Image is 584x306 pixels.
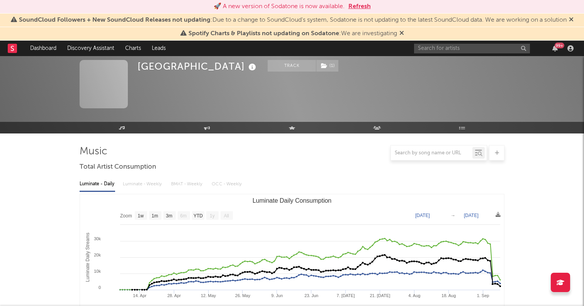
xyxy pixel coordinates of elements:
[253,197,332,204] text: Luminate Daily Consumption
[451,213,455,218] text: →
[304,293,318,298] text: 23. Jun
[180,213,187,219] text: 6m
[146,41,171,56] a: Leads
[80,162,156,172] span: Total Artist Consumption
[337,293,355,298] text: 7. [DATE]
[80,178,115,191] div: Luminate - Daily
[62,41,120,56] a: Discovery Assistant
[552,45,558,51] button: 99+
[399,31,404,37] span: Dismiss
[25,41,62,56] a: Dashboard
[188,31,339,37] span: Spotify Charts & Playlists not updating on Sodatone
[235,293,251,298] text: 26. May
[268,60,316,72] button: Track
[85,232,90,282] text: Luminate Daily Streams
[152,213,158,219] text: 1m
[120,213,132,219] text: Zoom
[214,2,345,11] div: 🚀 A new version of Sodatone is now available.
[441,293,456,298] text: 18. Aug
[555,43,564,48] div: 99 +
[194,213,203,219] text: YTD
[98,285,101,290] text: 0
[94,236,101,241] text: 30k
[167,293,181,298] text: 28. Apr
[569,17,574,23] span: Dismiss
[138,60,258,73] div: [GEOGRAPHIC_DATA]
[188,31,397,37] span: : We are investigating
[316,60,338,72] button: (1)
[415,213,430,218] text: [DATE]
[19,17,567,23] span: : Due to a change to SoundCloud's system, Sodatone is not updating to the latest SoundCloud data....
[94,269,101,274] text: 10k
[133,293,146,298] text: 14. Apr
[391,150,472,156] input: Search by song name or URL
[120,41,146,56] a: Charts
[348,2,371,11] button: Refresh
[166,213,173,219] text: 3m
[408,293,420,298] text: 4. Aug
[464,213,479,218] text: [DATE]
[316,60,339,72] span: ( 1 )
[224,213,229,219] text: All
[370,293,390,298] text: 21. [DATE]
[271,293,283,298] text: 9. Jun
[210,213,215,219] text: 1y
[477,293,489,298] text: 1. Sep
[138,213,144,219] text: 1w
[94,253,101,257] text: 20k
[19,17,211,23] span: SoundCloud Followers + New SoundCloud Releases not updating
[201,293,216,298] text: 12. May
[414,44,530,53] input: Search for artists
